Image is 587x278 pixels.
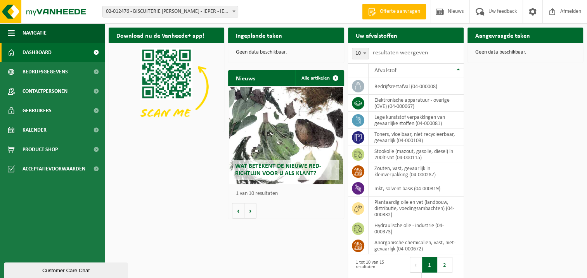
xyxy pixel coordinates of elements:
span: Navigatie [23,23,47,43]
h2: Nieuws [228,70,263,85]
h2: Ingeplande taken [228,28,290,43]
h2: Download nu de Vanheede+ app! [109,28,212,43]
td: hydraulische olie - industrie (04-000373) [369,220,464,237]
span: Gebruikers [23,101,52,120]
span: Contactpersonen [23,82,68,101]
span: Offerte aanvragen [378,8,422,16]
td: bedrijfsrestafval (04-000008) [369,78,464,95]
button: Previous [410,257,422,273]
span: Wat betekent de nieuwe RED-richtlijn voor u als klant? [235,163,321,177]
td: inkt, solvent basis (04-000319) [369,180,464,197]
p: Geen data beschikbaar. [236,50,336,55]
span: Acceptatievoorwaarden [23,159,85,179]
h2: Uw afvalstoffen [348,28,405,43]
span: 10 [352,48,369,59]
button: Vorige [232,203,244,219]
label: resultaten weergeven [373,50,428,56]
span: Bedrijfsgegevens [23,62,68,82]
span: Dashboard [23,43,52,62]
button: 1 [422,257,437,273]
img: Download de VHEPlus App [109,43,224,130]
a: Wat betekent de nieuwe RED-richtlijn voor u als klant? [229,87,343,184]
span: 02-012476 - BISCUITERIE JULES DESTROOPER - IEPER - IEPER [102,6,238,17]
span: 02-012476 - BISCUITERIE JULES DESTROOPER - IEPER - IEPER [103,6,238,17]
a: Offerte aanvragen [362,4,426,19]
p: 1 van 10 resultaten [236,191,340,196]
a: Alle artikelen [295,70,343,86]
td: elektronische apparatuur - overige (OVE) (04-000067) [369,95,464,112]
span: Afvalstof [374,68,397,74]
td: anorganische chemicaliën, vast, niet-gevaarlijk (04-000672) [369,237,464,254]
td: plantaardig olie en vet (landbouw, distributie, voedingsambachten) (04-000332) [369,197,464,220]
td: toners, vloeibaar, niet recycleerbaar, gevaarlijk (04-000103) [369,129,464,146]
h2: Aangevraagde taken [468,28,538,43]
td: stookolie (mazout, gasolie, diesel) in 200lt-vat (04-000115) [369,146,464,163]
span: Kalender [23,120,47,140]
p: Geen data beschikbaar. [475,50,575,55]
td: lege kunststof verpakkingen van gevaarlijke stoffen (04-000081) [369,112,464,129]
button: Volgende [244,203,256,219]
iframe: chat widget [4,261,130,278]
td: zouten, vast, gevaarlijk in kleinverpakking (04-000287) [369,163,464,180]
button: 2 [437,257,452,273]
span: Product Shop [23,140,58,159]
